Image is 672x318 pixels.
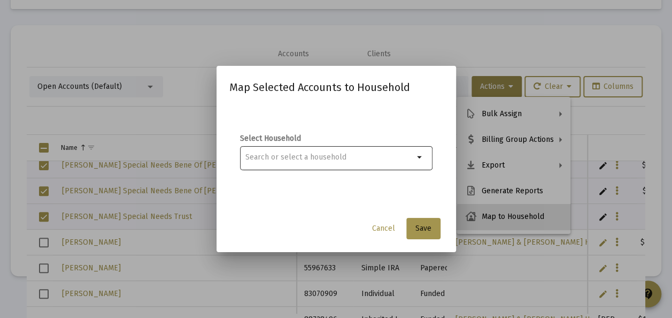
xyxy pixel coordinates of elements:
input: Search or select a household [245,153,414,162]
button: Save [406,218,441,239]
button: Cancel [364,218,404,239]
span: Save [415,224,431,233]
h2: Map Selected Accounts to Household [229,79,443,96]
label: Select Household [240,133,432,144]
span: Cancel [372,224,395,233]
mat-icon: arrow_drop_down [414,151,427,164]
